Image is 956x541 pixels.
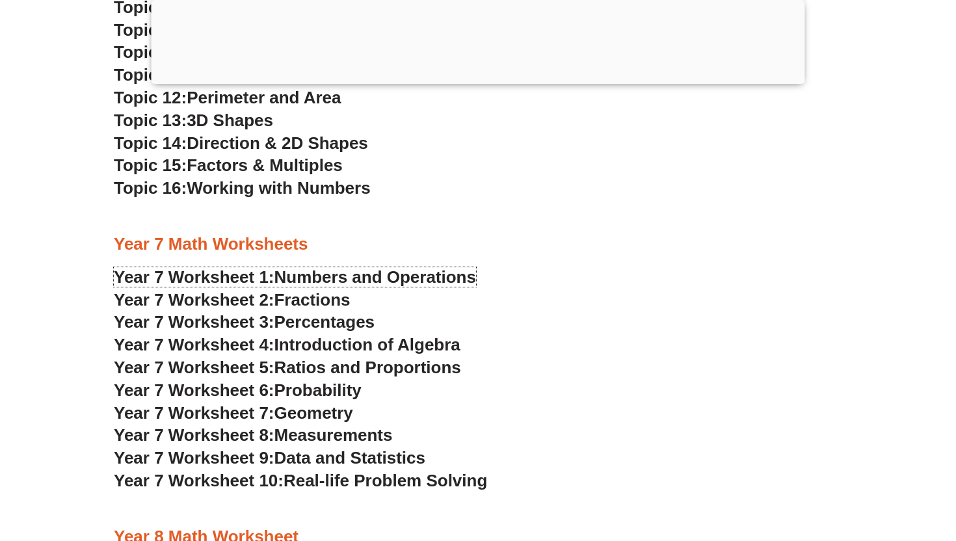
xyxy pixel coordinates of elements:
[114,42,187,62] span: Topic 10:
[274,425,393,445] span: Measurements
[114,20,178,40] span: Topic 9:
[114,65,328,85] a: Topic 11:Line of Symmetry
[114,290,274,310] span: Year 7 Worksheet 2:
[114,88,187,107] span: Topic 12:
[114,358,461,377] a: Year 7 Worksheet 5:Ratios and Proportions
[114,448,425,468] a: Year 7 Worksheet 9:Data and Statistics
[274,312,375,332] span: Percentages
[733,394,956,541] iframe: Chat Widget
[187,155,343,175] span: Factors & Multiples
[114,312,274,332] span: Year 7 Worksheet 3:
[114,155,187,175] span: Topic 15:
[114,425,274,445] span: Year 7 Worksheet 8:
[114,358,274,377] span: Year 7 Worksheet 5:
[274,358,461,377] span: Ratios and Proportions
[187,133,368,153] span: Direction & 2D Shapes
[274,380,362,400] span: Probability
[114,267,274,287] span: Year 7 Worksheet 1:
[187,111,273,130] span: 3D Shapes
[114,133,368,153] a: Topic 14:Direction & 2D Shapes
[114,111,187,130] span: Topic 13:
[114,178,187,198] span: Topic 16:
[114,403,274,423] span: Year 7 Worksheet 7:
[114,233,842,256] h3: Year 7 Math Worksheets
[284,471,487,490] span: Real-life Problem Solving
[114,425,392,445] a: Year 7 Worksheet 8:Measurements
[114,133,187,153] span: Topic 14:
[114,312,375,332] a: Year 7 Worksheet 3:Percentages
[114,155,343,175] a: Topic 15:Factors & Multiples
[274,448,426,468] span: Data and Statistics
[114,88,341,107] a: Topic 12:Perimeter and Area
[274,290,351,310] span: Fractions
[114,380,362,400] a: Year 7 Worksheet 6:Probability
[114,335,460,354] a: Year 7 Worksheet 4:Introduction of Algebra
[114,403,353,423] a: Year 7 Worksheet 7:Geometry
[114,471,284,490] span: Year 7 Worksheet 10:
[114,448,274,468] span: Year 7 Worksheet 9:
[114,290,350,310] a: Year 7 Worksheet 2:Fractions
[114,335,274,354] span: Year 7 Worksheet 4:
[274,335,460,354] span: Introduction of Algebra
[114,471,487,490] a: Year 7 Worksheet 10:Real-life Problem Solving
[114,65,187,85] span: Topic 11:
[114,380,274,400] span: Year 7 Worksheet 6:
[274,403,353,423] span: Geometry
[114,111,273,130] a: Topic 13:3D Shapes
[114,267,476,287] a: Year 7 Worksheet 1:Numbers and Operations
[114,20,311,40] a: Topic 9:Data & Graphing
[114,42,407,62] a: Topic 10:Pattern & Missing Numbers
[187,178,370,198] span: Working with Numbers
[114,178,371,198] a: Topic 16:Working with Numbers
[187,88,341,107] span: Perimeter and Area
[274,267,476,287] span: Numbers and Operations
